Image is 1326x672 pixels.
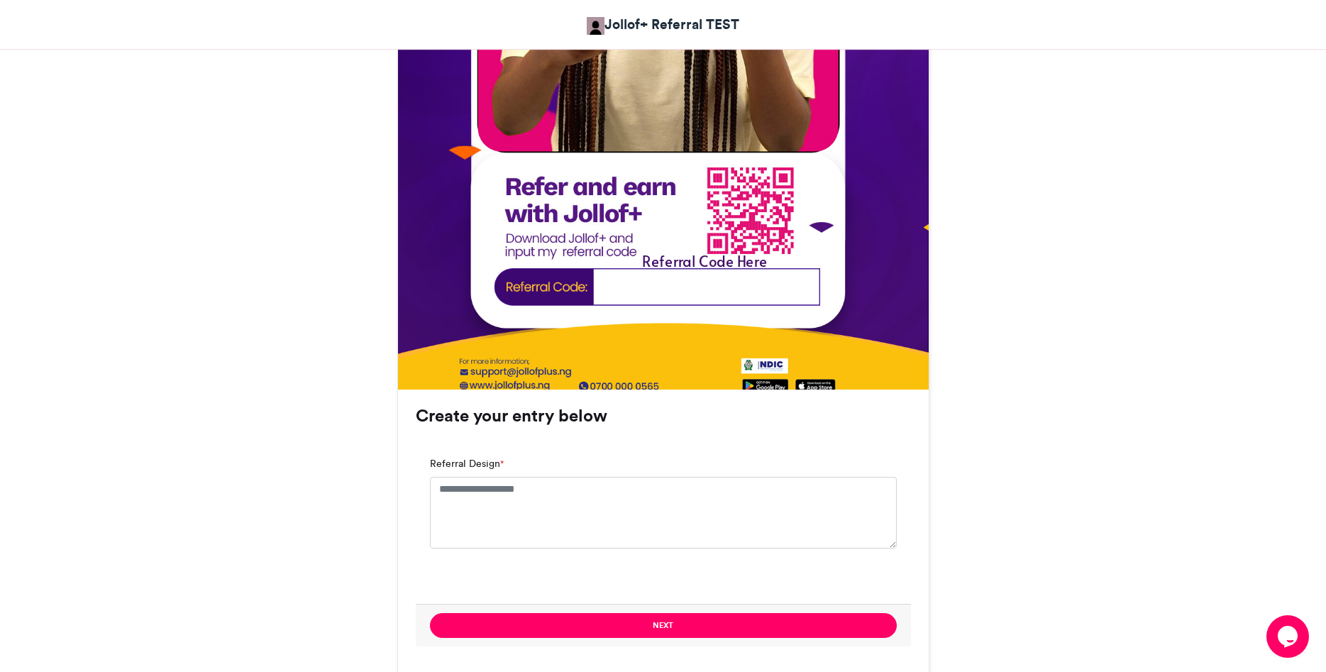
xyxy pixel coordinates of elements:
div: Referral Code Here [594,250,815,271]
button: Next [430,613,897,638]
img: Jollof+ Referral TEST [587,17,604,35]
a: Jollof+ Referral TEST [587,14,739,35]
label: Referral Design [430,456,504,471]
iframe: chat widget [1266,615,1312,658]
h3: Create your entry below [416,407,911,424]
